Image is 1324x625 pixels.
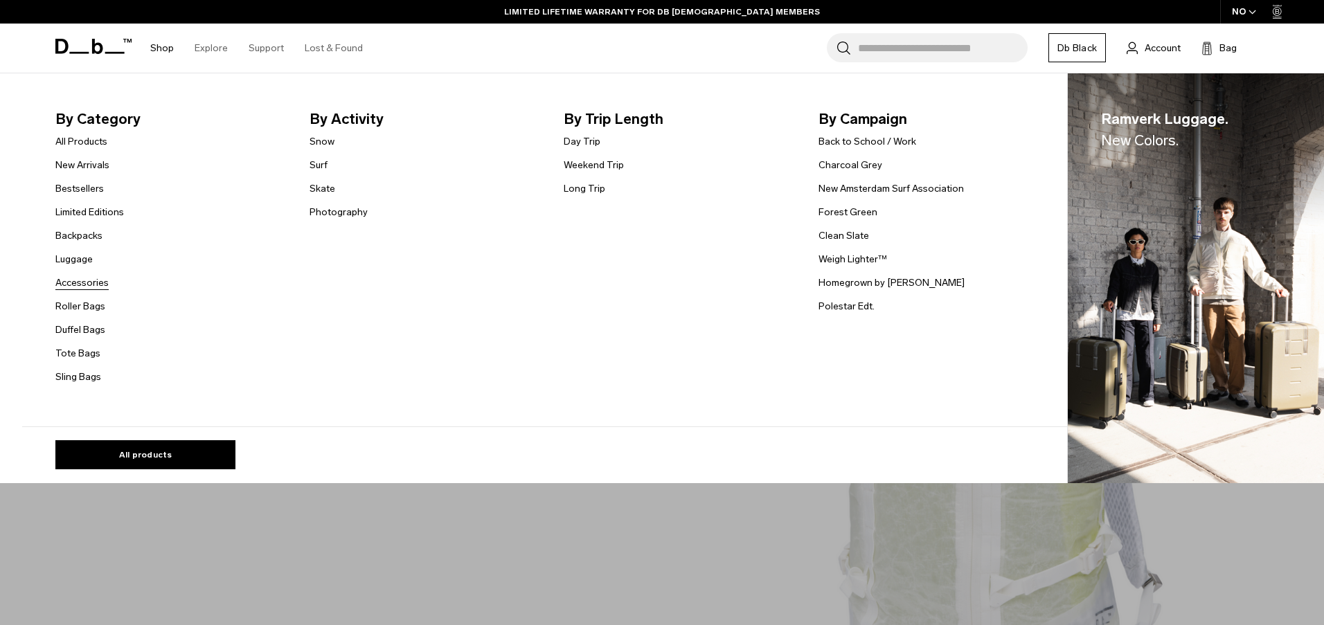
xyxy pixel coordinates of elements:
[310,205,368,219] a: Photography
[1201,39,1237,56] button: Bag
[564,158,624,172] a: Weekend Trip
[310,158,328,172] a: Surf
[1068,73,1324,484] img: Db
[55,181,104,196] a: Bestsellers
[818,134,916,149] a: Back to School / Work
[818,181,964,196] a: New Amsterdam Surf Association
[55,228,102,243] a: Backpacks
[564,108,796,130] span: By Trip Length
[818,158,882,172] a: Charcoal Grey
[1101,132,1179,149] span: New Colors.
[55,158,109,172] a: New Arrivals
[564,134,600,149] a: Day Trip
[140,24,373,73] nav: Main Navigation
[818,275,965,290] a: Homegrown by [PERSON_NAME]
[249,24,284,73] a: Support
[150,24,174,73] a: Shop
[310,134,334,149] a: Snow
[55,299,105,314] a: Roller Bags
[1101,108,1228,152] span: Ramverk Luggage.
[818,299,875,314] a: Polestar Edt.
[818,108,1050,130] span: By Campaign
[504,6,820,18] a: LIMITED LIFETIME WARRANTY FOR DB [DEMOGRAPHIC_DATA] MEMBERS
[55,370,101,384] a: Sling Bags
[564,181,605,196] a: Long Trip
[55,440,235,469] a: All products
[55,323,105,337] a: Duffel Bags
[1145,41,1181,55] span: Account
[55,108,287,130] span: By Category
[818,228,869,243] a: Clean Slate
[310,108,542,130] span: By Activity
[1219,41,1237,55] span: Bag
[55,346,100,361] a: Tote Bags
[1127,39,1181,56] a: Account
[305,24,363,73] a: Lost & Found
[1048,33,1106,62] a: Db Black
[818,252,887,266] a: Weigh Lighter™
[818,205,877,219] a: Forest Green
[310,181,335,196] a: Skate
[55,205,124,219] a: Limited Editions
[1068,73,1324,484] a: Ramverk Luggage.New Colors. Db
[55,252,93,266] a: Luggage
[195,24,228,73] a: Explore
[55,275,109,290] a: Accessories
[55,134,107,149] a: All Products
